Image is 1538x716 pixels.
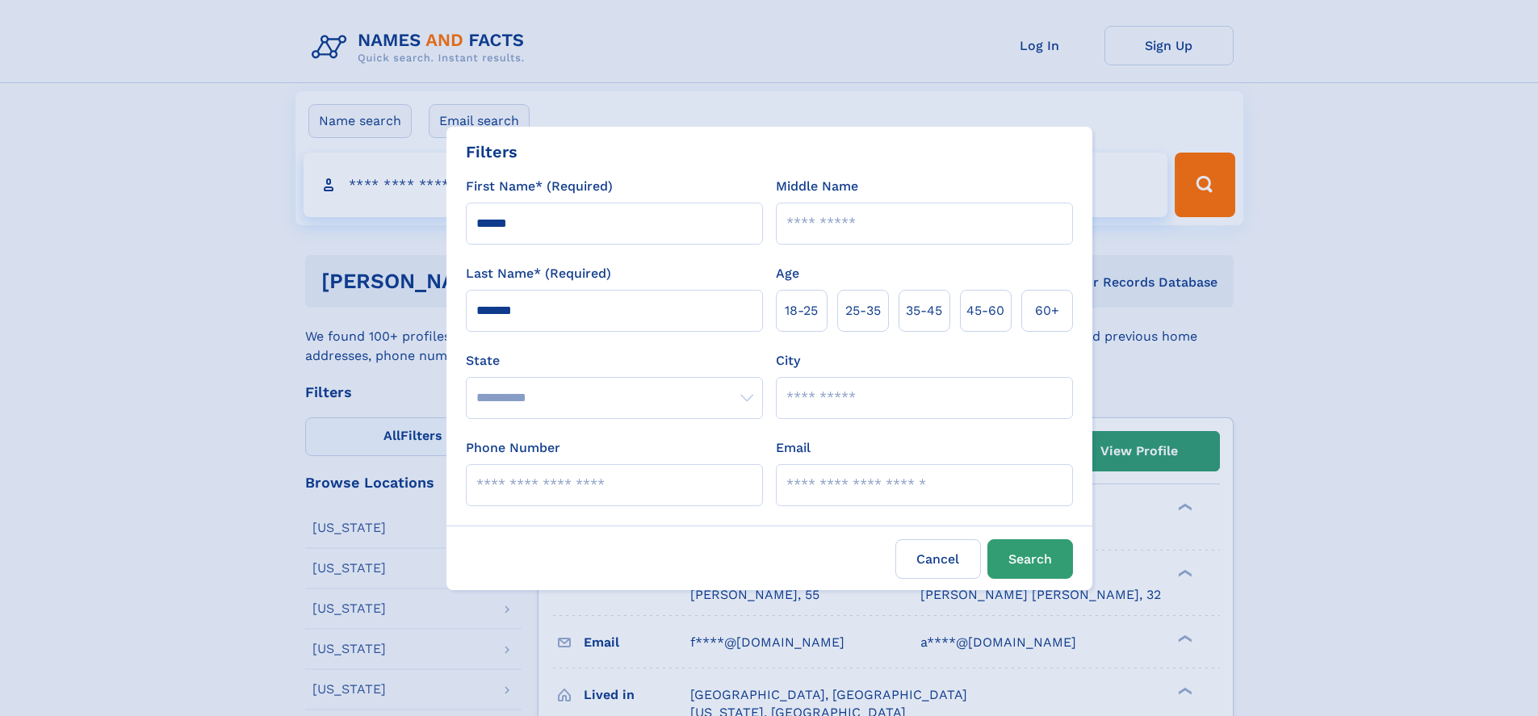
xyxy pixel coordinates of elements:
[776,264,799,283] label: Age
[785,301,818,320] span: 18‑25
[895,539,981,579] label: Cancel
[466,177,613,196] label: First Name* (Required)
[987,539,1073,579] button: Search
[906,301,942,320] span: 35‑45
[776,177,858,196] label: Middle Name
[776,351,800,371] label: City
[845,301,881,320] span: 25‑35
[1035,301,1059,320] span: 60+
[466,264,611,283] label: Last Name* (Required)
[776,438,811,458] label: Email
[966,301,1004,320] span: 45‑60
[466,140,518,164] div: Filters
[466,438,560,458] label: Phone Number
[466,351,763,371] label: State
